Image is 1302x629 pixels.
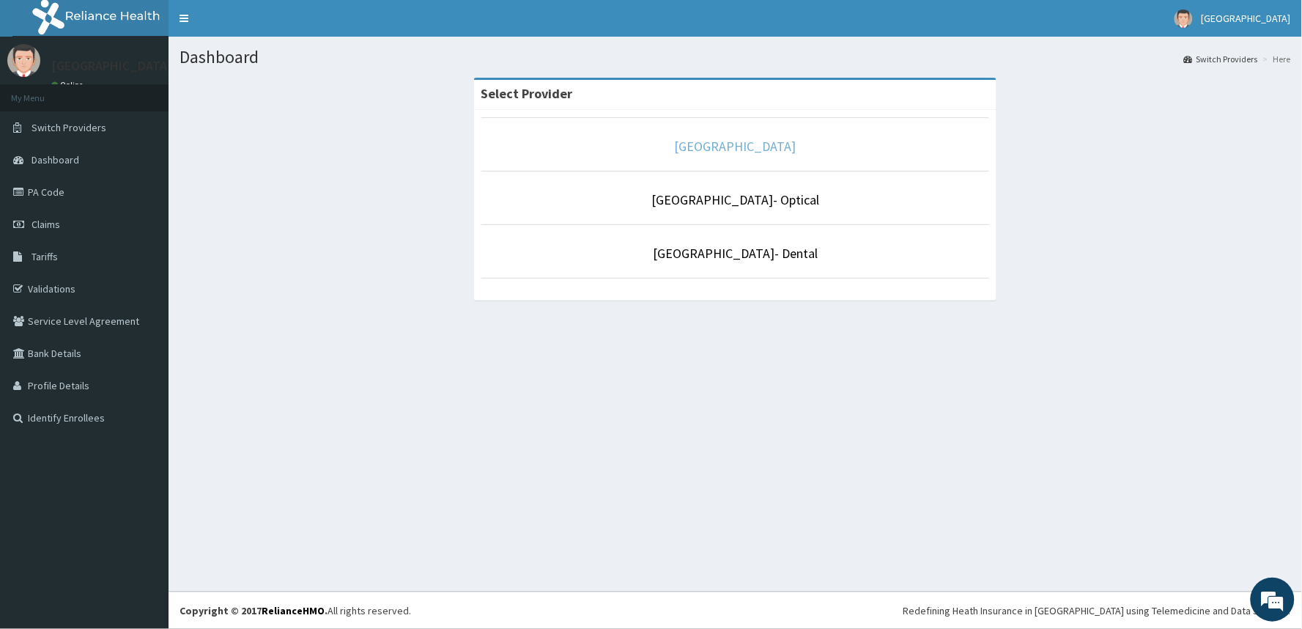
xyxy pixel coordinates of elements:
a: RelianceHMO [262,604,325,617]
a: [GEOGRAPHIC_DATA] [675,138,796,155]
span: [GEOGRAPHIC_DATA] [1202,12,1291,25]
footer: All rights reserved. [169,592,1302,629]
span: Switch Providers [32,121,106,134]
a: Switch Providers [1184,53,1258,65]
div: Redefining Heath Insurance in [GEOGRAPHIC_DATA] using Telemedicine and Data Science! [903,603,1291,618]
a: Online [51,80,86,90]
a: [GEOGRAPHIC_DATA]- Dental [653,245,818,262]
span: Dashboard [32,153,79,166]
p: [GEOGRAPHIC_DATA] [51,59,172,73]
img: User Image [1175,10,1193,28]
strong: Copyright © 2017 . [180,604,328,617]
img: User Image [7,44,40,77]
span: Tariffs [32,250,58,263]
span: Claims [32,218,60,231]
h1: Dashboard [180,48,1291,67]
strong: Select Provider [481,85,573,102]
a: [GEOGRAPHIC_DATA]- Optical [651,191,819,208]
li: Here [1260,53,1291,65]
